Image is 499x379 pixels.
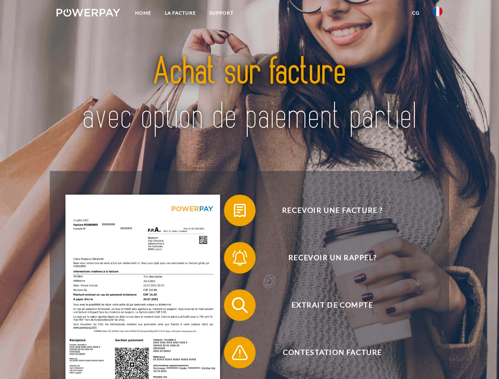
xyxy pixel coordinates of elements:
[224,289,429,321] button: Extrait de compte
[235,242,429,274] span: Recevoir un rappel?
[203,6,240,20] a: Support
[224,195,429,226] button: Recevoir une facture ?
[230,343,250,362] img: qb_warning.svg
[224,337,429,368] button: Contestation Facture
[158,6,203,20] a: LA FACTURE
[433,7,443,16] img: fr
[224,242,429,274] button: Recevoir un rappel?
[230,201,250,220] img: qb_bill.svg
[235,195,429,226] span: Recevoir une facture ?
[405,6,426,20] a: CG
[230,295,250,315] img: qb_search.svg
[235,289,429,321] span: Extrait de compte
[128,6,158,20] a: Home
[56,9,120,17] img: logo-powerpay-white.svg
[230,248,250,268] img: qb_bell.svg
[75,38,424,151] img: title-powerpay_fr.svg
[235,337,429,368] span: Contestation Facture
